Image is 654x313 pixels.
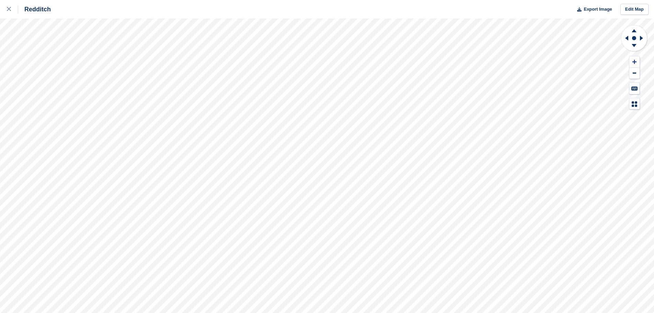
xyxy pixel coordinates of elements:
button: Keyboard Shortcuts [629,83,640,94]
span: Export Image [584,6,612,13]
div: Redditch [18,5,51,13]
a: Edit Map [620,4,649,15]
button: Export Image [573,4,612,15]
button: Zoom Out [629,68,640,79]
button: Zoom In [629,56,640,68]
button: Map Legend [629,98,640,110]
